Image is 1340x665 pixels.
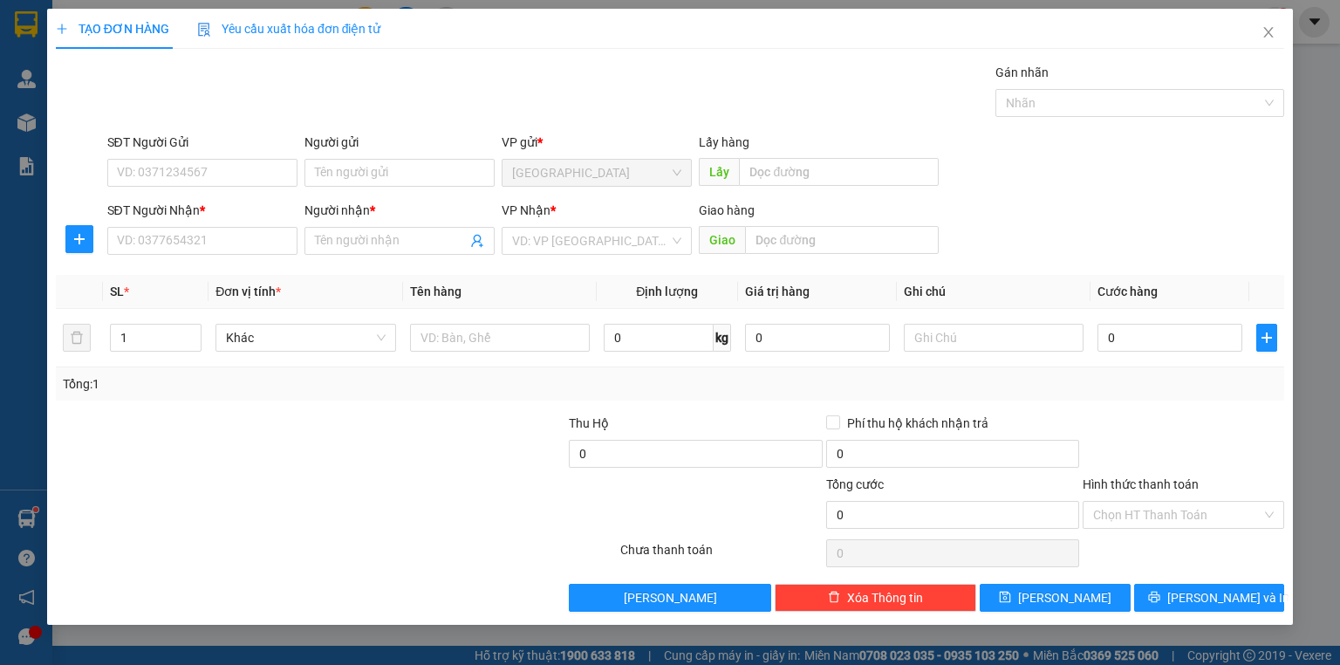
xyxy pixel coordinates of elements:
div: Người gửi [304,133,495,152]
span: [PERSON_NAME] [1018,588,1111,607]
span: Giá trị hàng [745,285,810,298]
button: printer[PERSON_NAME] và In [1134,584,1285,612]
span: save [999,591,1011,605]
span: Định lượng [636,285,698,298]
span: plus [56,23,68,35]
span: [PERSON_NAME] [624,588,717,607]
div: SĐT Người Gửi [107,133,297,152]
button: delete [63,324,91,352]
div: Tổng: 1 [63,374,518,394]
span: plus [1257,331,1276,345]
span: Tổng cước [826,477,884,491]
button: plus [65,225,93,253]
div: SĐT Người Nhận [107,201,297,220]
input: VD: Bàn, Ghế [410,324,590,352]
span: Tên hàng [410,285,461,298]
span: close [1261,25,1275,39]
span: printer [1148,591,1160,605]
span: Xóa Thông tin [847,588,923,607]
label: Hình thức thanh toán [1083,477,1199,491]
span: [PERSON_NAME] và In [1167,588,1289,607]
span: Giao hàng [699,203,755,217]
div: VP gửi [502,133,692,152]
input: Ghi Chú [904,324,1084,352]
button: Close [1244,9,1293,58]
span: Yêu cầu xuất hóa đơn điện tử [197,22,381,36]
span: VP Nhận [502,203,550,217]
img: icon [197,23,211,37]
span: Sài Gòn [512,160,681,186]
span: TẠO ĐƠN HÀNG [56,22,169,36]
button: plus [1256,324,1277,352]
th: Ghi chú [897,275,1090,309]
span: Lấy hàng [699,135,749,149]
input: Dọc đường [739,158,939,186]
span: Khác [226,325,385,351]
span: Lấy [699,158,739,186]
label: Gán nhãn [995,65,1049,79]
span: kg [714,324,731,352]
span: Cước hàng [1097,285,1158,298]
input: 0 [745,324,890,352]
span: Thu Hộ [569,416,609,430]
button: [PERSON_NAME] [569,584,770,612]
span: plus [66,232,92,246]
div: Người nhận [304,201,495,220]
span: user-add [470,234,484,248]
span: Phí thu hộ khách nhận trả [840,414,995,433]
span: Đơn vị tính [215,285,281,298]
span: Giao [699,226,745,254]
span: delete [828,591,840,605]
span: SL [110,285,124,298]
button: deleteXóa Thông tin [775,584,976,612]
button: save[PERSON_NAME] [980,584,1131,612]
div: Chưa thanh toán [619,540,824,571]
input: Dọc đường [745,226,939,254]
